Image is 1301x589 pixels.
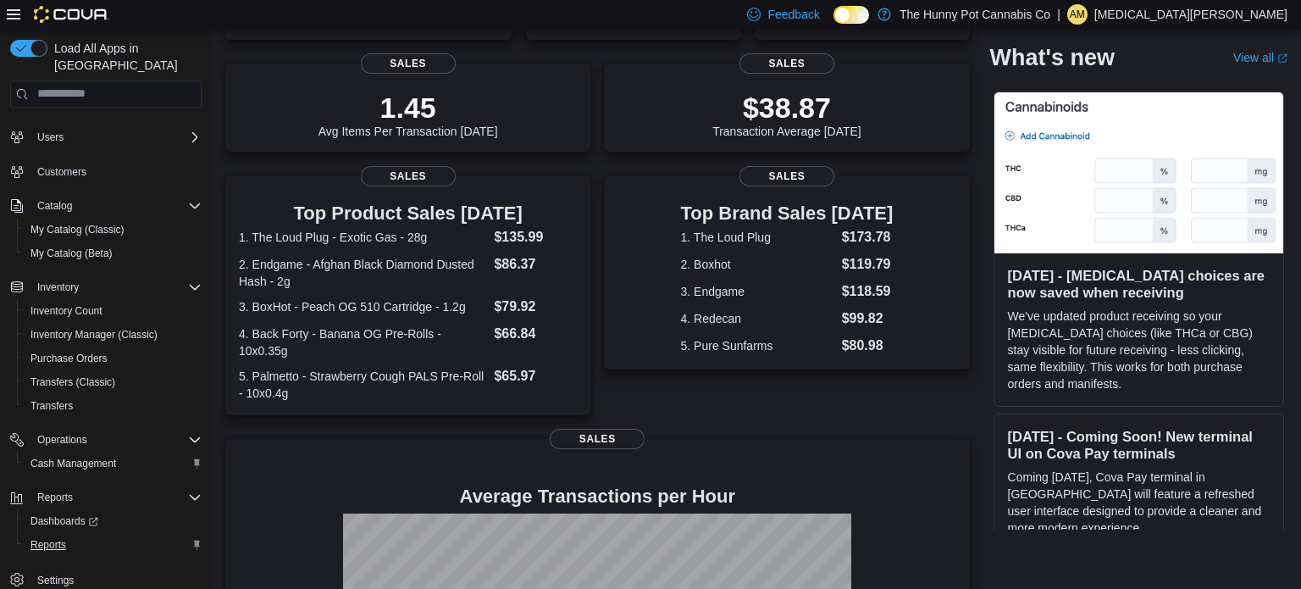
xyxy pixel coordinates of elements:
[3,125,208,149] button: Users
[494,366,577,386] dd: $65.97
[24,243,202,264] span: My Catalog (Beta)
[37,574,74,587] span: Settings
[30,352,108,365] span: Purchase Orders
[17,370,208,394] button: Transfers (Classic)
[1008,428,1270,462] h3: [DATE] - Coming Soon! New terminal UI on Cova Pay terminals
[681,337,835,354] dt: 5. Pure Sunfarms
[833,6,869,24] input: Dark Mode
[833,24,834,25] span: Dark Mode
[37,199,72,213] span: Catalog
[30,487,202,508] span: Reports
[30,328,158,342] span: Inventory Manager (Classic)
[30,223,125,236] span: My Catalog (Classic)
[3,275,208,299] button: Inventory
[494,297,577,317] dd: $79.92
[17,218,208,242] button: My Catalog (Classic)
[24,453,123,474] a: Cash Management
[24,325,164,345] a: Inventory Manager (Classic)
[712,91,861,138] div: Transaction Average [DATE]
[17,242,208,265] button: My Catalog (Beta)
[900,4,1050,25] p: The Hunny Pot Cannabis Co
[1070,4,1085,25] span: AM
[239,256,487,290] dt: 2. Endgame - Afghan Black Diamond Dusted Hash - 2g
[1277,53,1287,64] svg: External link
[17,394,208,418] button: Transfers
[30,196,79,216] button: Catalog
[30,430,94,450] button: Operations
[30,304,102,318] span: Inventory Count
[30,161,202,182] span: Customers
[34,6,109,23] img: Cova
[24,219,202,240] span: My Catalog (Classic)
[24,396,80,416] a: Transfers
[1008,267,1270,301] h3: [DATE] - [MEDICAL_DATA] choices are now saved when receiving
[3,194,208,218] button: Catalog
[30,538,66,552] span: Reports
[239,368,487,402] dt: 5. Palmetto - Strawberry Cough PALS Pre-Roll - 10x0.4g
[30,127,70,147] button: Users
[24,348,202,369] span: Purchase Orders
[361,53,456,74] span: Sales
[239,203,577,224] h3: Top Product Sales [DATE]
[842,281,894,302] dd: $118.59
[24,453,202,474] span: Cash Management
[239,325,487,359] dt: 4. Back Forty - Banana OG Pre-Rolls - 10x0.35g
[1008,469,1270,536] p: Coming [DATE], Cova Pay terminal in [GEOGRAPHIC_DATA] will feature a refreshed user interface des...
[30,127,202,147] span: Users
[3,486,208,509] button: Reports
[37,433,87,447] span: Operations
[17,347,208,370] button: Purchase Orders
[842,336,894,356] dd: $80.98
[37,281,79,294] span: Inventory
[842,227,894,247] dd: $173.78
[30,375,115,389] span: Transfers (Classic)
[681,229,835,246] dt: 1. The Loud Plug
[24,535,202,555] span: Reports
[1233,51,1287,64] a: View allExternal link
[494,254,577,275] dd: $86.37
[318,91,498,125] p: 1.45
[681,256,835,273] dt: 2. Boxhot
[30,514,98,528] span: Dashboards
[17,323,208,347] button: Inventory Manager (Classic)
[37,131,64,144] span: Users
[24,372,122,392] a: Transfers (Classic)
[3,428,208,452] button: Operations
[239,229,487,246] dt: 1. The Loud Plug - Exotic Gas - 28g
[24,325,202,345] span: Inventory Manager (Classic)
[24,219,131,240] a: My Catalog (Classic)
[739,166,834,186] span: Sales
[842,254,894,275] dd: $119.79
[1057,4,1060,25] p: |
[24,301,202,321] span: Inventory Count
[681,283,835,300] dt: 3. Endgame
[17,452,208,475] button: Cash Management
[24,535,73,555] a: Reports
[47,40,202,74] span: Load All Apps in [GEOGRAPHIC_DATA]
[30,196,202,216] span: Catalog
[24,511,105,531] a: Dashboards
[30,457,116,470] span: Cash Management
[30,162,93,182] a: Customers
[767,6,819,23] span: Feedback
[494,324,577,344] dd: $66.84
[24,243,119,264] a: My Catalog (Beta)
[550,429,645,449] span: Sales
[24,301,109,321] a: Inventory Count
[17,299,208,323] button: Inventory Count
[681,310,835,327] dt: 4. Redecan
[361,166,456,186] span: Sales
[30,247,113,260] span: My Catalog (Beta)
[1094,4,1287,25] p: [MEDICAL_DATA][PERSON_NAME]
[17,533,208,557] button: Reports
[3,159,208,184] button: Customers
[239,486,956,507] h4: Average Transactions per Hour
[712,91,861,125] p: $38.87
[681,203,894,224] h3: Top Brand Sales [DATE]
[24,511,202,531] span: Dashboards
[30,399,73,413] span: Transfers
[17,509,208,533] a: Dashboards
[239,298,487,315] dt: 3. BoxHot - Peach OG 510 Cartridge - 1.2g
[318,91,498,138] div: Avg Items Per Transaction [DATE]
[494,227,577,247] dd: $135.99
